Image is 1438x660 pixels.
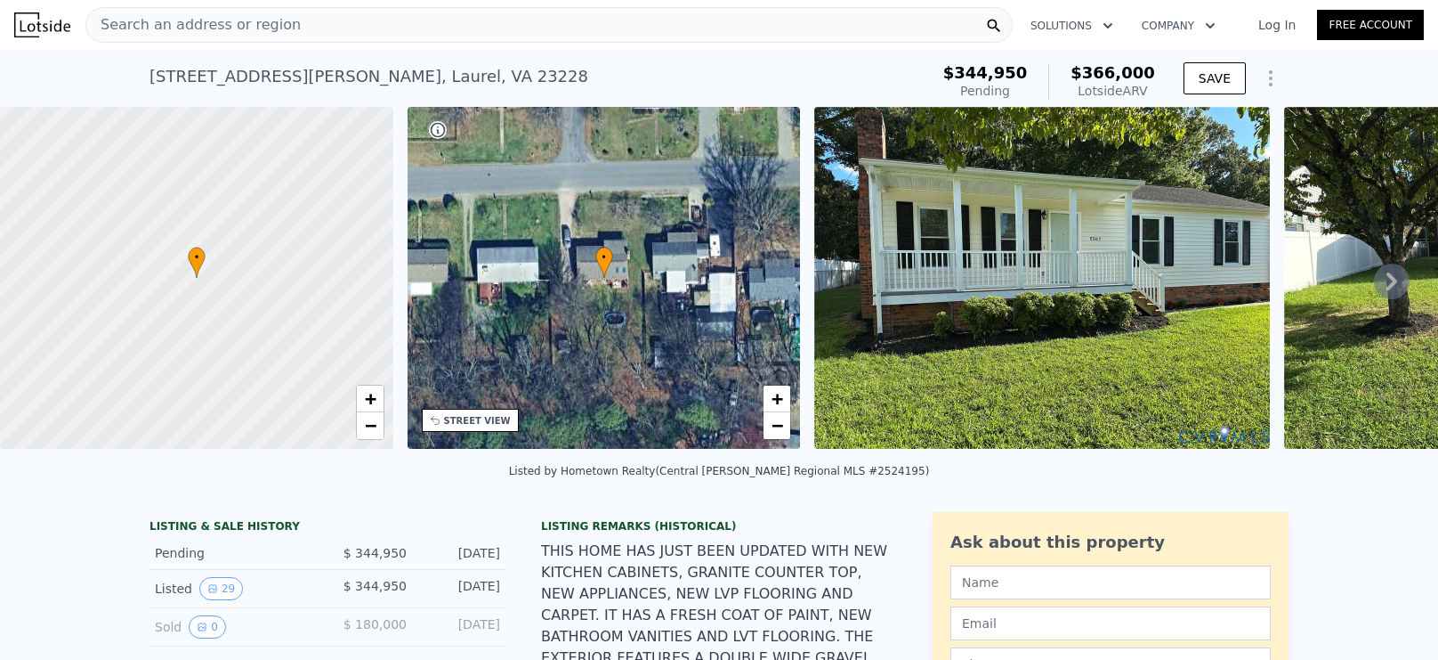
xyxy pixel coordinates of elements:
div: Listed by Hometown Realty (Central [PERSON_NAME] Regional MLS #2524195) [509,465,930,477]
a: Log In [1237,16,1317,34]
a: Zoom in [763,386,790,412]
a: Zoom out [763,412,790,439]
input: Email [950,607,1271,640]
div: Listed [155,577,313,600]
a: Zoom out [357,412,384,439]
input: Name [950,566,1271,599]
span: $344,950 [943,63,1028,82]
div: • [188,247,206,278]
div: Lotside ARV [1070,82,1155,100]
img: Sale: 167594319 Parcel: 99188246 [814,107,1270,449]
span: + [772,387,783,410]
div: Sold [155,615,313,639]
div: [DATE] [421,544,500,562]
span: $ 180,000 [343,617,407,631]
span: $ 344,950 [343,579,407,593]
a: Free Account [1317,10,1424,40]
div: Listing Remarks (Historical) [541,519,897,534]
div: Ask about this property [950,530,1271,555]
button: Show Options [1253,61,1289,96]
button: Solutions [1016,10,1127,42]
div: [DATE] [421,615,500,639]
div: [STREET_ADDRESS][PERSON_NAME] , Laurel , VA 23228 [149,64,588,89]
div: • [595,247,613,278]
span: $ 344,950 [343,546,407,560]
button: View historical data [199,577,243,600]
span: Search an address or region [86,14,301,36]
div: Pending [155,544,313,562]
div: STREET VIEW [444,414,511,428]
img: Lotside [14,12,70,37]
div: [DATE] [421,577,500,600]
div: LISTING & SALE HISTORY [149,519,505,537]
div: Pending [943,82,1028,100]
a: Zoom in [357,386,384,412]
span: + [364,387,376,410]
span: − [772,414,783,436]
span: • [595,249,613,265]
span: • [188,249,206,265]
span: $366,000 [1070,63,1155,82]
button: SAVE [1184,62,1246,94]
button: Company [1127,10,1230,42]
span: − [364,414,376,436]
button: View historical data [189,615,226,639]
